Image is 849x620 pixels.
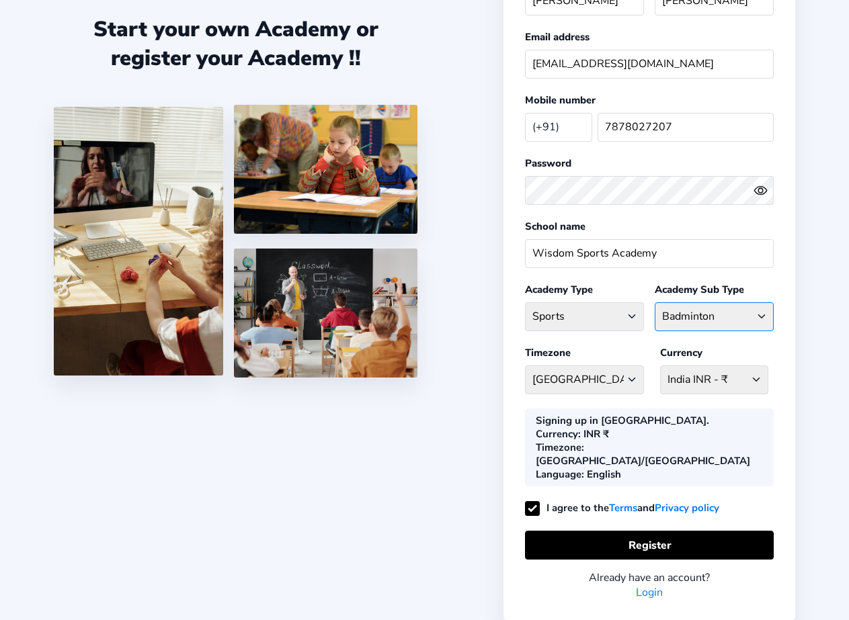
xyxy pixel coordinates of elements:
b: Currency [536,427,578,441]
label: Timezone [525,346,571,359]
label: Academy Sub Type [655,283,744,296]
div: : English [536,468,621,481]
label: Password [525,157,571,170]
label: School name [525,220,585,233]
b: Language [536,468,581,481]
div: : INR ₹ [536,427,609,441]
a: Login [636,585,663,600]
div: Signing up in [GEOGRAPHIC_DATA]. [536,414,709,427]
input: School name [525,239,774,268]
a: Privacy policy [655,500,719,517]
button: eye outlineeye off outline [754,183,774,197]
input: Your mobile number [598,113,774,142]
button: Register [525,531,774,560]
img: 4.png [234,105,417,234]
b: Timezone [536,441,581,454]
label: Mobile number [525,93,596,107]
a: Terms [609,500,637,517]
input: Your email address [525,50,774,79]
img: 5.png [234,249,417,378]
label: Currency [660,346,702,359]
label: Email address [525,30,590,44]
div: : [GEOGRAPHIC_DATA]/[GEOGRAPHIC_DATA] [536,441,758,468]
ion-icon: eye outline [754,183,768,197]
img: 1.jpg [54,107,223,375]
label: Academy Type [525,283,593,296]
div: Start your own Academy or register your Academy !! [54,15,417,73]
div: Already have an account? [525,570,774,585]
label: I agree to the and [525,501,719,515]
